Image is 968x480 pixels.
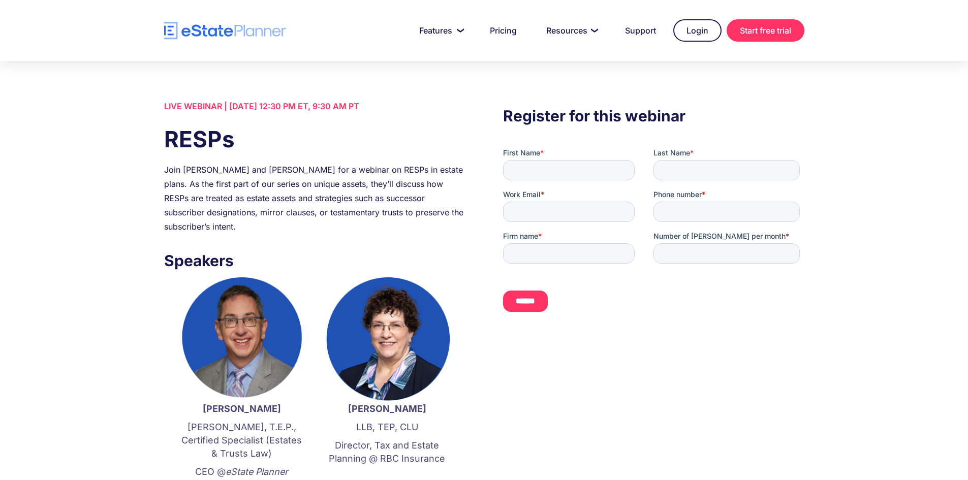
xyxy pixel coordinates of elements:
a: Features [407,20,473,41]
a: Pricing [478,20,529,41]
p: CEO @ [179,465,304,478]
h3: Speakers [164,249,465,272]
p: [PERSON_NAME], T.E.P., Certified Specialist (Estates & Trusts Law) [179,421,304,460]
a: home [164,22,286,40]
h3: Register for this webinar [503,104,804,127]
div: LIVE WEBINAR | [DATE] 12:30 PM ET, 9:30 AM PT [164,99,465,113]
p: LLB, TEP, CLU [325,421,450,434]
a: Support [613,20,668,41]
a: Resources [534,20,608,41]
p: Director, Tax and Estate Planning @ RBC Insurance [325,439,450,465]
em: eState Planner [226,466,288,477]
h1: RESPs [164,123,465,155]
a: Login [673,19,722,42]
strong: [PERSON_NAME] [203,403,281,414]
strong: [PERSON_NAME] [348,403,426,414]
iframe: Form 0 [503,148,804,330]
div: Join [PERSON_NAME] and [PERSON_NAME] for a webinar on RESPs in estate plans. As the first part of... [164,163,465,234]
a: Start free trial [727,19,804,42]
